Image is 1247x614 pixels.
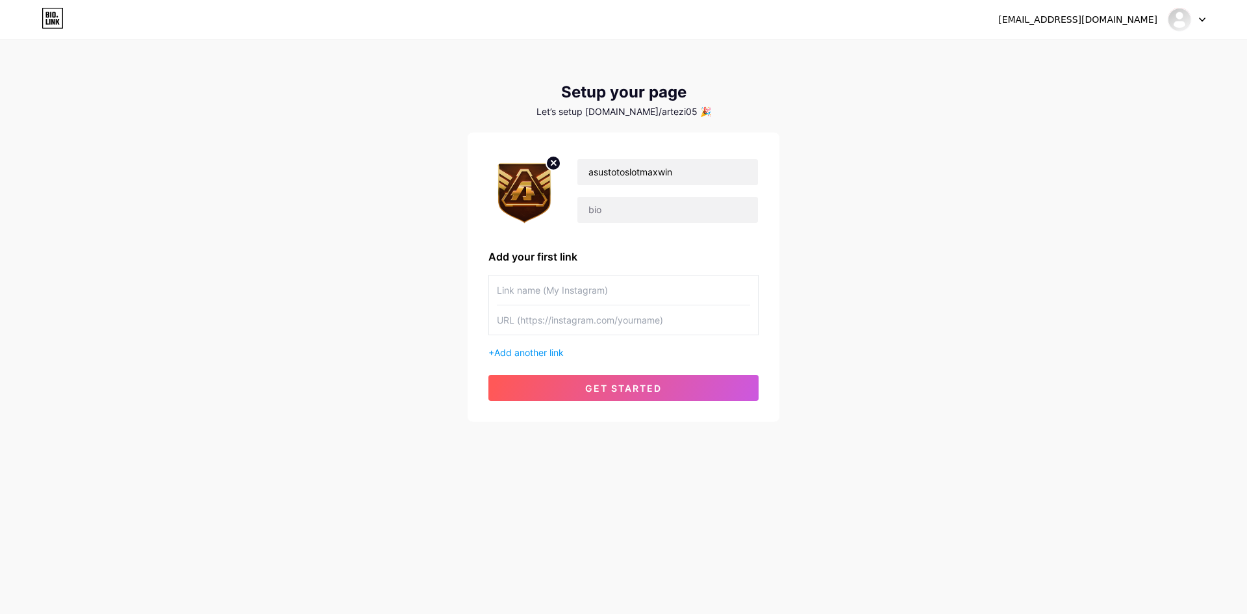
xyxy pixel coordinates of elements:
input: URL (https://instagram.com/yourname) [497,305,750,335]
button: get started [488,375,759,401]
div: Let’s setup [DOMAIN_NAME]/artezi05 🎉 [468,107,779,117]
img: profile pic [488,153,561,228]
span: get started [585,383,662,394]
div: + [488,346,759,359]
input: Your name [577,159,758,185]
div: Add your first link [488,249,759,264]
input: bio [577,197,758,223]
img: artezi 05 [1167,7,1192,32]
input: Link name (My Instagram) [497,275,750,305]
div: [EMAIL_ADDRESS][DOMAIN_NAME] [998,13,1157,27]
span: Add another link [494,347,564,358]
div: Setup your page [468,83,779,101]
